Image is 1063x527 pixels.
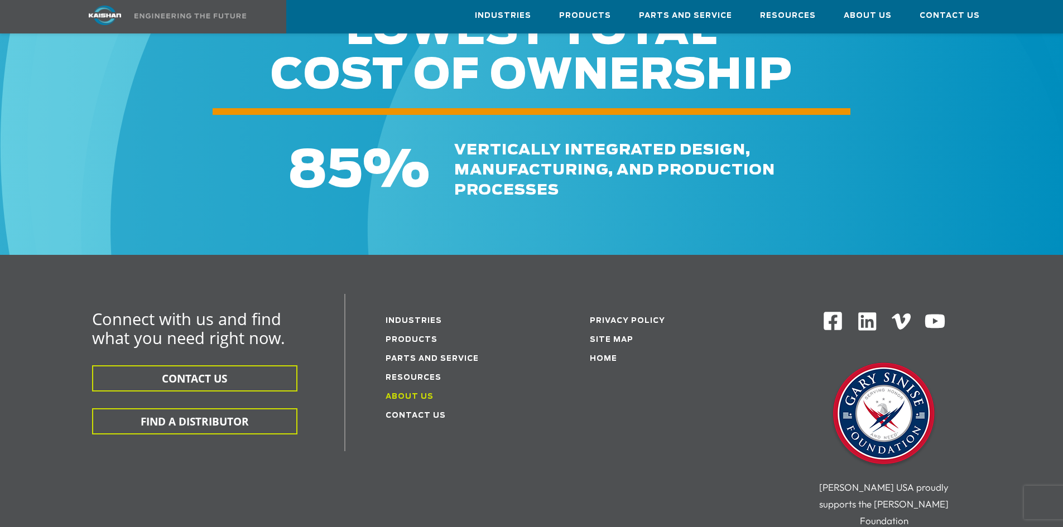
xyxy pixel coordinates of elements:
[844,9,892,22] span: About Us
[760,9,816,22] span: Resources
[920,9,980,22] span: Contact Us
[559,9,611,22] span: Products
[386,355,479,362] a: Parts and service
[386,336,437,344] a: Products
[288,146,363,197] span: 85
[892,313,911,330] img: Vimeo
[639,1,732,31] a: Parts and Service
[92,365,297,391] button: CONTACT US
[63,6,147,25] img: kaishan logo
[828,359,940,471] img: Gary Sinise Foundation
[92,408,297,434] button: FIND A DISTRIBUTOR
[590,355,617,362] a: Home
[386,374,441,381] a: Resources
[822,311,843,331] img: Facebook
[475,9,531,22] span: Industries
[363,146,430,197] span: %
[559,1,611,31] a: Products
[134,13,246,18] img: Engineering the future
[857,311,878,332] img: Linkedin
[386,393,434,400] a: About Us
[92,308,285,349] span: Connect with us and find what you need right now.
[639,9,732,22] span: Parts and Service
[454,143,775,197] span: vertically integrated design, manufacturing, and production processes
[590,317,665,325] a: Privacy Policy
[760,1,816,31] a: Resources
[475,1,531,31] a: Industries
[844,1,892,31] a: About Us
[920,1,980,31] a: Contact Us
[590,336,633,344] a: Site Map
[819,481,949,526] span: [PERSON_NAME] USA proudly supports the [PERSON_NAME] Foundation
[386,412,446,419] a: Contact Us
[386,317,442,325] a: Industries
[924,311,946,332] img: Youtube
